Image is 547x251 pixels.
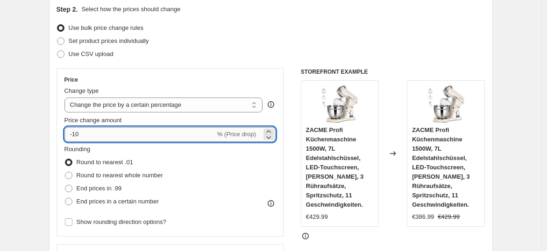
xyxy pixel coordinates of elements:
span: Show rounding direction options? [77,218,166,225]
img: 61HiEnzUkML_80x.jpg [427,85,465,123]
div: €386.99 [412,212,434,222]
span: Round to nearest whole number [77,172,163,179]
span: Rounding [64,146,91,153]
h6: STOREFRONT EXAMPLE [301,68,485,76]
span: Change type [64,87,99,94]
div: help [266,100,276,109]
span: End prices in a certain number [77,198,159,205]
span: Round to nearest .01 [77,159,133,166]
strike: €429.99 [438,212,460,222]
span: % (Price drop) [217,131,256,138]
img: 61HiEnzUkML_80x.jpg [321,85,358,123]
p: Select how the prices should change [81,5,180,14]
div: €429.99 [306,212,328,222]
h3: Price [64,76,78,84]
span: Set product prices individually [69,37,149,44]
span: End prices in .99 [77,185,122,192]
input: -15 [64,127,215,142]
span: Use bulk price change rules [69,24,143,31]
span: ZACME Profi Küchenmaschine 1500W, 7L Edelstahlschüssel, LED-Touchscreen, [PERSON_NAME], 3 Rührauf... [412,126,470,208]
h2: Step 2. [57,5,78,14]
span: ZACME Profi Küchenmaschine 1500W, 7L Edelstahlschüssel, LED-Touchscreen, [PERSON_NAME], 3 Rührauf... [306,126,364,208]
span: Price change amount [64,117,122,124]
span: Use CSV upload [69,50,114,57]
